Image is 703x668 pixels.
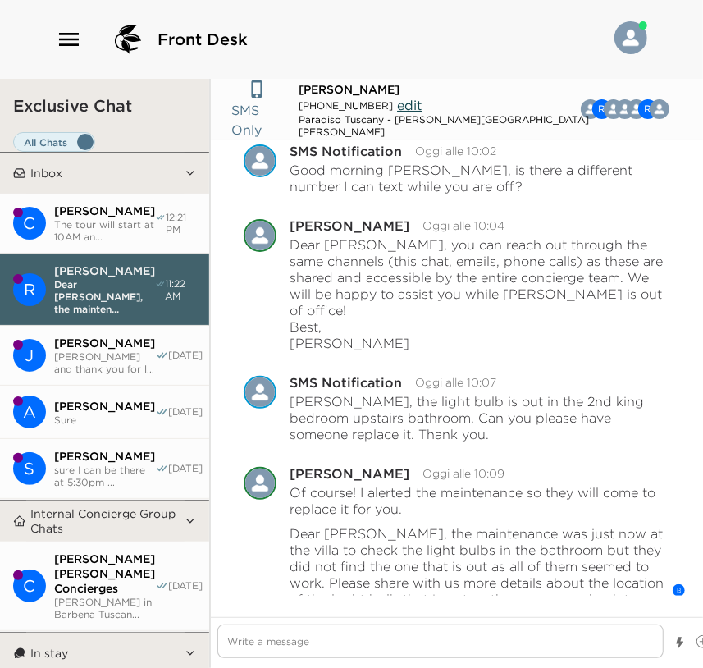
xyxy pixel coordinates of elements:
span: sure I can be there at 5:30pm ... [54,464,155,488]
span: [PERSON_NAME] [299,82,399,97]
span: [PERSON_NAME] in Barbena Tuscan... [54,596,155,620]
div: Casali di Casole Concierge Team [650,99,669,119]
p: Dear [PERSON_NAME], the maintenance was just now at the villa to check the light bulbs in the bat... [290,525,670,624]
textarea: Write a message [217,625,664,658]
div: S [13,452,46,485]
img: D [244,219,276,252]
span: [PERSON_NAME] and thank you for l... [54,350,155,375]
span: 12:21 PM [166,211,196,236]
img: User [614,21,647,54]
button: Internal Concierge Group Chats [26,501,185,542]
p: SMS Only [231,100,282,140]
p: In stay [31,646,69,661]
button: Inbox [26,153,185,194]
p: Good morning [PERSON_NAME], is there a different number I can text while you are off? [290,162,670,194]
span: 11:22 AM [166,277,197,302]
img: S [244,376,276,409]
div: SMS Notification [244,376,276,409]
button: Show templates [674,629,686,657]
button: CRCDBRA [612,93,682,126]
span: [PERSON_NAME] [54,263,155,278]
span: Sure [54,414,155,426]
span: [DATE] [168,579,203,593]
div: Rob Holloway [13,273,46,306]
div: Sasha McGrath [13,452,46,485]
h3: Exclusive Chat [13,95,132,116]
p: [PERSON_NAME], the light bulb is out in the 2nd king bedroom upstairs bathroom. Can you please ha... [290,393,670,442]
div: SMS Notification [290,376,402,389]
img: D [244,467,276,500]
div: Davide Poli [244,219,276,252]
div: Casali di Casole [13,570,46,602]
time: 2025-09-03T08:02:03.978Z [415,144,496,158]
div: C [13,207,46,240]
time: 2025-09-03T08:04:17.571Z [422,218,504,233]
time: 2025-09-03T08:09:42.416Z [422,466,504,481]
p: Inbox [31,166,63,181]
div: J [13,339,46,372]
div: Jeffrey Lyons [13,339,46,372]
span: edit [397,97,422,113]
div: Paradiso Tuscany - [PERSON_NAME][GEOGRAPHIC_DATA][PERSON_NAME] [299,113,605,138]
span: [PERSON_NAME] [54,204,155,218]
span: [PERSON_NAME] [54,399,155,414]
div: B [673,584,685,597]
p: Of course! I alerted the maintenance so they will come to replace it for you. [290,484,670,517]
span: [DATE] [168,349,203,362]
span: Front Desk [157,28,248,51]
div: Davide Poli [244,467,276,500]
div: R [13,273,46,306]
div: A [13,396,46,428]
time: 2025-09-03T08:07:01.802Z [415,375,496,390]
p: Dear [PERSON_NAME], you can reach out through the same channels (this chat, emails, phone calls) ... [290,236,670,351]
div: Casali di Casole Concierge Team [13,207,46,240]
div: [PERSON_NAME] [290,467,409,480]
img: S [244,144,276,177]
span: [PERSON_NAME] [54,449,155,464]
p: Internal Concierge Group Chats [31,506,180,536]
span: [PHONE_NUMBER] [299,99,393,112]
img: logo [108,20,148,59]
span: The tour will start at 10AM an... [54,218,155,243]
div: [PERSON_NAME] [290,219,409,232]
span: [DATE] [168,405,203,419]
label: Set all destinations [13,132,95,152]
div: SMS Notification [244,144,276,177]
span: Dear [PERSON_NAME], the mainten... [54,278,155,315]
span: [PERSON_NAME] [PERSON_NAME] Concierges [54,551,155,596]
span: [PERSON_NAME] [54,336,155,350]
img: C [650,99,669,119]
div: SMS Notification [290,144,402,158]
div: Barbara Casini [673,584,685,597]
span: [DATE] [168,462,203,475]
div: Alejandro Macia [13,396,46,428]
div: C [13,570,46,602]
